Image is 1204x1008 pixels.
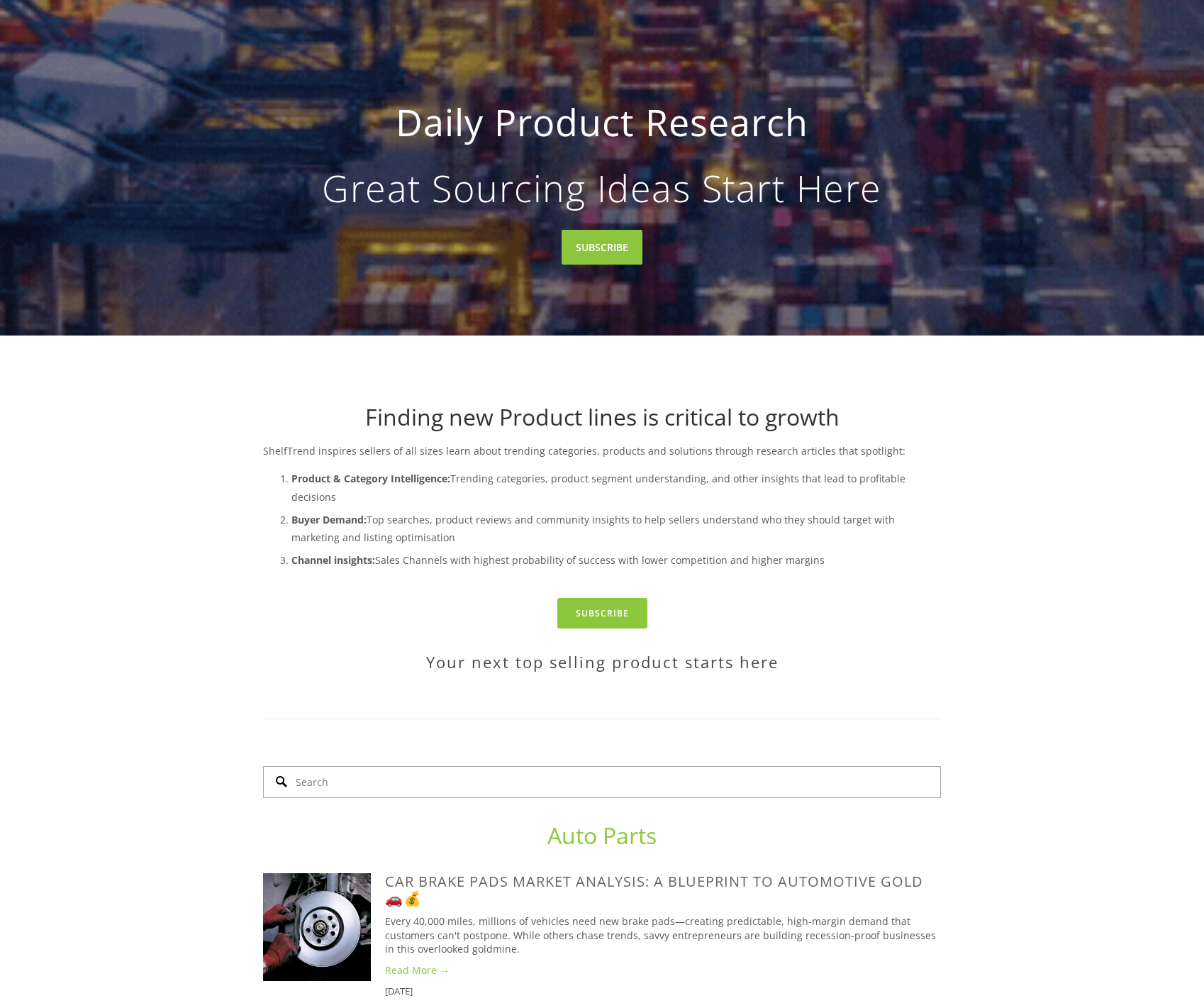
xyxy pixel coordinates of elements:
[263,873,371,981] img: Car Brake Pads Market Analysis: A Blueprint to Automotive Gold 🚗💰
[385,914,941,956] p: Every 40,000 miles, millions of vehicles need new brake pads—creating predictable, high-margin de...
[385,985,413,997] time: [DATE]
[286,170,918,206] p: Great Sourcing Ideas Start Here
[291,551,941,569] p: Sales Channels with highest probability of success with lower competition and higher margins
[385,963,941,977] a: Read More →
[263,404,941,431] h1: Finding new Product lines is critical to growth
[263,873,385,981] a: Car Brake Pads Market Analysis: A Blueprint to Automotive Gold 🚗💰
[263,653,941,671] h2: Your next top selling product starts here
[263,766,941,798] input: Search
[291,553,375,567] strong: Channel insights:
[291,470,941,505] p: Trending categories, product segment understanding, and other insights that lead to profitable de...
[291,472,450,485] strong: Product & Category Intelligence:
[286,89,918,155] strong: Daily Product Research
[557,598,647,628] a: Subscribe
[291,513,367,526] strong: Buyer Demand:
[562,230,642,265] a: SUBSCRIBE
[547,820,657,851] a: Auto Parts
[385,872,923,908] a: Car Brake Pads Market Analysis: A Blueprint to Automotive Gold 🚗💰
[291,511,941,546] p: Top searches, product reviews and community insights to help sellers understand who they should t...
[263,442,941,460] p: ShelfTrend inspires sellers of all sizes learn about trending categories, products and solutions ...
